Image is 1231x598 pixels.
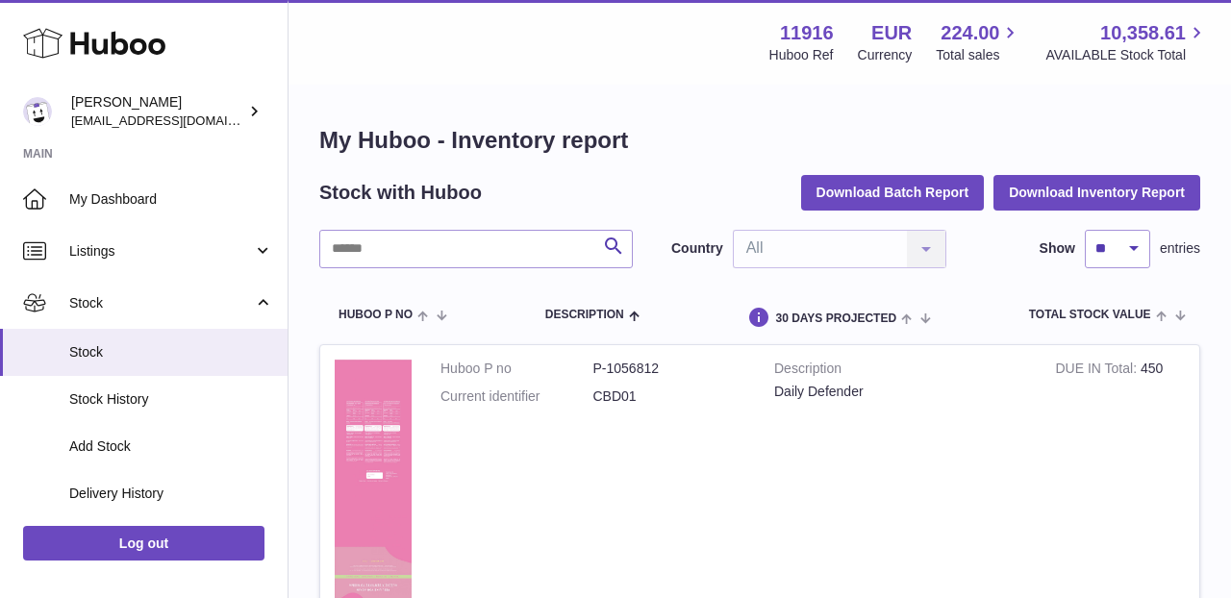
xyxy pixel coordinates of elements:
[69,485,273,503] span: Delivery History
[1040,239,1075,258] label: Show
[775,312,896,325] span: 30 DAYS PROJECTED
[1029,309,1151,321] span: Total stock value
[593,387,746,406] dd: CBD01
[71,112,283,128] span: [EMAIL_ADDRESS][DOMAIN_NAME]
[801,175,985,210] button: Download Batch Report
[69,390,273,409] span: Stock History
[769,46,834,64] div: Huboo Ref
[319,180,482,206] h2: Stock with Huboo
[936,46,1021,64] span: Total sales
[1045,20,1208,64] a: 10,358.61 AVAILABLE Stock Total
[71,93,244,130] div: [PERSON_NAME]
[993,175,1200,210] button: Download Inventory Report
[319,125,1200,156] h1: My Huboo - Inventory report
[23,97,52,126] img: info@bananaleafsupplements.com
[1100,20,1186,46] span: 10,358.61
[69,437,273,456] span: Add Stock
[440,387,593,406] dt: Current identifier
[941,20,999,46] span: 224.00
[774,360,1026,383] strong: Description
[1160,239,1200,258] span: entries
[69,190,273,209] span: My Dashboard
[593,360,746,378] dd: P-1056812
[774,383,1026,401] div: Daily Defender
[1045,46,1208,64] span: AVAILABLE Stock Total
[69,294,253,312] span: Stock
[339,309,413,321] span: Huboo P no
[69,343,273,361] span: Stock
[871,20,912,46] strong: EUR
[671,239,723,258] label: Country
[69,242,253,261] span: Listings
[1055,361,1140,381] strong: DUE IN Total
[440,360,593,378] dt: Huboo P no
[936,20,1021,64] a: 224.00 Total sales
[545,309,624,321] span: Description
[858,46,913,64] div: Currency
[23,526,264,561] a: Log out
[780,20,834,46] strong: 11916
